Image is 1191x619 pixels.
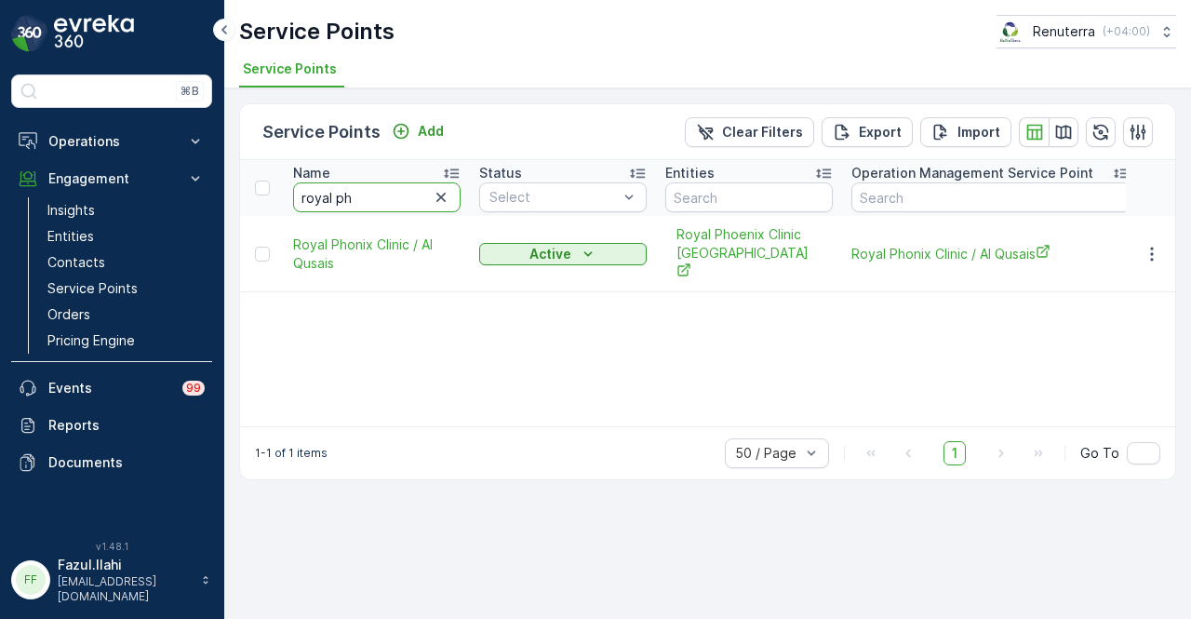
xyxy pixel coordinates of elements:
[11,444,212,481] a: Documents
[48,453,205,472] p: Documents
[47,253,105,272] p: Contacts
[47,305,90,324] p: Orders
[293,182,461,212] input: Search
[47,279,138,298] p: Service Points
[40,328,212,354] a: Pricing Engine
[54,15,134,52] img: logo_dark-DEwI_e13.png
[822,117,913,147] button: Export
[293,235,461,273] a: Royal Phonix Clinic / Al Qusais
[920,117,1011,147] button: Import
[11,15,48,52] img: logo
[262,119,381,145] p: Service Points
[40,197,212,223] a: Insights
[243,60,337,78] span: Service Points
[943,441,966,465] span: 1
[11,370,212,407] a: Events99
[384,120,451,142] button: Add
[48,416,205,435] p: Reports
[58,556,192,574] p: Fazul.Ilahi
[479,164,522,182] p: Status
[40,223,212,249] a: Entities
[1033,22,1095,41] p: Renuterra
[186,381,201,396] p: 99
[47,331,135,350] p: Pricing Engine
[957,123,1000,141] p: Import
[239,17,395,47] p: Service Points
[997,15,1176,48] button: Renuterra(+04:00)
[255,247,270,262] div: Toggle Row Selected
[665,182,833,212] input: Search
[11,160,212,197] button: Engagement
[665,164,715,182] p: Entities
[1103,24,1150,39] p: ( +04:00 )
[40,276,212,302] a: Service Points
[11,123,212,160] button: Operations
[11,541,212,552] span: v 1.48.1
[529,245,571,263] p: Active
[489,188,618,207] p: Select
[479,243,647,265] button: Active
[722,123,803,141] p: Clear Filters
[181,84,199,99] p: ⌘B
[47,201,95,220] p: Insights
[851,164,1093,182] p: Operation Management Service Point
[48,132,175,151] p: Operations
[47,227,94,246] p: Entities
[255,446,328,461] p: 1-1 of 1 items
[851,182,1131,212] input: Search
[48,169,175,188] p: Engagement
[48,379,171,397] p: Events
[685,117,814,147] button: Clear Filters
[676,225,822,282] a: Royal Phoenix Clinic Wasl Village
[11,407,212,444] a: Reports
[293,164,330,182] p: Name
[997,21,1025,42] img: Screenshot_2024-07-26_at_13.33.01.png
[40,302,212,328] a: Orders
[1080,444,1119,463] span: Go To
[16,565,46,595] div: FF
[418,122,444,141] p: Add
[676,225,822,282] span: Royal Phoenix Clinic [GEOGRAPHIC_DATA]
[58,574,192,604] p: [EMAIL_ADDRESS][DOMAIN_NAME]
[851,244,1131,263] a: Royal Phonix Clinic / Al Qusais
[859,123,902,141] p: Export
[11,556,212,604] button: FFFazul.Ilahi[EMAIL_ADDRESS][DOMAIN_NAME]
[40,249,212,276] a: Contacts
